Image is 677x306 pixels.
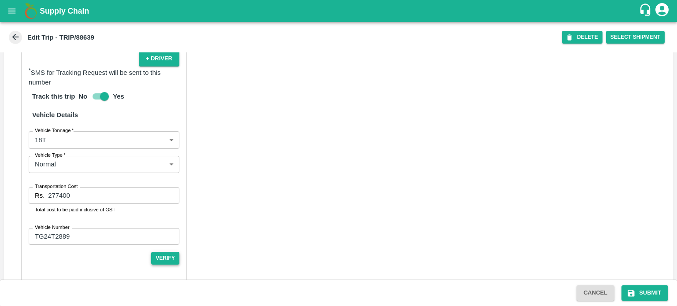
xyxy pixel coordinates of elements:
a: Supply Chain [40,5,639,17]
div: account of current user [654,2,670,20]
p: SMS for Tracking Request will be sent to this number [29,66,179,88]
img: logo [22,2,40,20]
button: open drawer [2,1,22,21]
p: Total cost to be paid inclusive of GST [35,206,173,214]
p: No [78,92,87,101]
b: Supply Chain [40,7,89,15]
b: Edit Trip - TRIP/88639 [27,34,94,41]
input: Ex: TS07EX8889 [29,228,179,245]
button: Verify [151,252,179,265]
div: customer-support [639,3,654,19]
label: Vehicle Type [35,152,66,159]
h6: Track this trip [29,87,78,106]
button: Cancel [577,285,614,301]
strong: Vehicle Details [32,111,78,118]
label: Vehicle Tonnage [35,127,74,134]
p: Normal [35,159,56,169]
button: DELETE [562,31,603,44]
b: Yes [113,93,124,100]
p: 18T [35,135,46,145]
p: Rs. [35,191,45,200]
label: Vehicle Number [35,224,70,231]
button: Select Shipment [606,31,665,44]
button: + Driver [139,51,179,66]
label: Transportation Cost [35,183,78,190]
button: Submit [621,285,668,301]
